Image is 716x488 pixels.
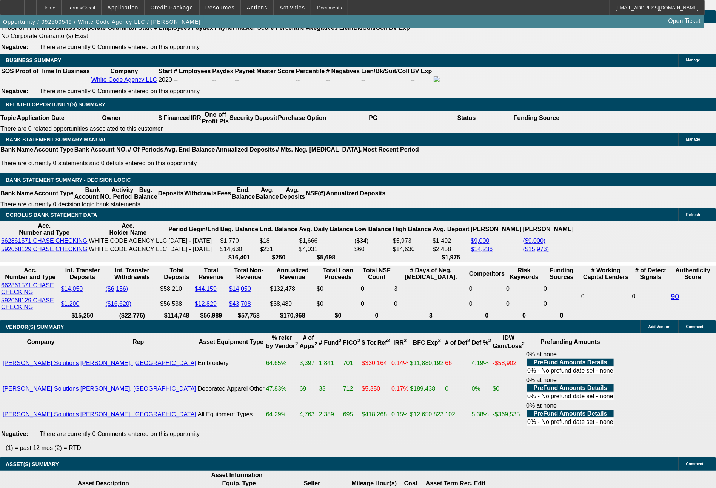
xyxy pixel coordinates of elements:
[632,267,670,281] th: # of Detect Signals
[411,68,432,74] b: BV Exp
[543,282,580,296] td: 0
[471,238,490,244] a: $9,000
[339,338,342,344] sup: 2
[269,267,316,281] th: Annualized Revenue
[299,237,354,245] td: $1,666
[413,339,441,346] b: BFC Exp
[6,177,131,183] span: Bank Statement Summary - Decision Logic
[394,297,468,311] td: 0
[74,186,111,201] th: Bank Account NO.
[235,68,294,74] b: Paynet Master Score
[296,68,325,74] b: Percentile
[493,335,525,349] b: IDW Gain/Loss
[326,68,360,74] b: # Negatives
[523,222,574,236] th: [PERSON_NAME]
[493,376,525,401] td: $0
[80,360,196,366] a: [PERSON_NAME], [GEOGRAPHIC_DATA]
[174,77,178,83] span: --
[319,376,342,401] td: 33
[132,339,144,345] b: Rep
[299,246,354,253] td: $4,031
[404,480,418,486] b: Cost
[420,111,513,125] th: Status
[387,338,390,344] sup: 2
[27,339,54,345] b: Company
[247,5,268,11] span: Actions
[105,267,159,281] th: Int. Transfer Withdrawals
[229,285,251,292] a: $14,050
[467,338,470,344] sup: 2
[168,222,219,236] th: Period Begin/End
[434,76,440,82] img: facebook-icon.png
[393,222,431,236] th: High Balance
[686,462,704,466] span: Comment
[229,111,277,125] th: Security Deposit
[686,137,700,141] span: Manage
[266,402,299,427] td: 64.29%
[506,267,542,281] th: Risk Keywords
[270,285,315,292] div: $132,478
[266,335,298,349] b: % refer by Vendor
[432,237,470,245] td: $1,492
[471,246,493,252] a: $14,236
[474,480,486,487] th: Edit
[362,339,390,346] b: $ Tot Ref
[194,267,228,281] th: Total Revenue
[1,44,28,50] b: Negative:
[343,339,360,346] b: FICO
[16,111,65,125] th: Application Date
[174,68,211,74] b: # Employees
[195,301,217,307] a: $12,829
[80,411,196,417] a: [PERSON_NAME], [GEOGRAPHIC_DATA]
[1,297,54,310] a: 592068129 CHASE CHECKING
[526,402,614,427] div: 0% at none
[299,351,318,376] td: 3,397
[1,431,28,437] b: Negative:
[259,237,298,245] td: $18
[526,351,614,375] div: 0% at none
[40,88,200,94] span: There are currently 0 Comments entered on this opportunity
[316,267,360,281] th: Total Loan Proceeds
[269,312,316,319] th: $170,968
[106,301,132,307] a: ($16,620)
[199,339,263,345] b: Asset Equipment Type
[506,312,542,319] th: 0
[205,5,235,11] span: Resources
[74,146,128,153] th: Bank Account NO.
[280,5,305,11] span: Activities
[259,246,298,253] td: $231
[352,480,374,486] b: Mileage
[151,5,193,11] span: Credit Package
[235,77,294,83] div: --
[89,246,168,253] td: WHITE CODE AGENCY LLC
[277,111,326,125] th: Purchase Option
[686,213,700,217] span: Refresh
[78,480,129,486] b: Asset Description
[160,267,194,281] th: Total Deposits
[391,376,409,401] td: 0.17%
[360,312,393,319] th: 0
[343,376,361,401] td: 712
[343,351,361,376] td: 701
[3,19,201,25] span: Opportunity / 092500549 / White Code Agency LLC / [PERSON_NAME]
[61,301,79,307] a: $1,200
[394,312,468,319] th: 3
[432,254,470,261] th: $1,975
[1,32,413,40] td: No Corporate Guarantor(s) Exist
[493,351,525,376] td: -$58,902
[217,186,231,201] th: Fees
[194,312,228,319] th: $56,989
[375,480,397,486] b: Hour(s)
[391,351,409,376] td: 0.14%
[1,246,88,252] a: 592068129 CHASE CHECKING
[160,282,194,296] td: $58,210
[61,285,83,292] a: $14,050
[648,325,670,329] span: Add Vendor
[471,376,492,401] td: 0%
[534,359,607,365] b: PreFund Amounts Details
[3,360,79,366] a: [PERSON_NAME] Solutions
[274,0,311,15] button: Activities
[215,146,275,153] th: Annualized Deposits
[469,312,505,319] th: 0
[197,402,265,427] td: All Equipment Types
